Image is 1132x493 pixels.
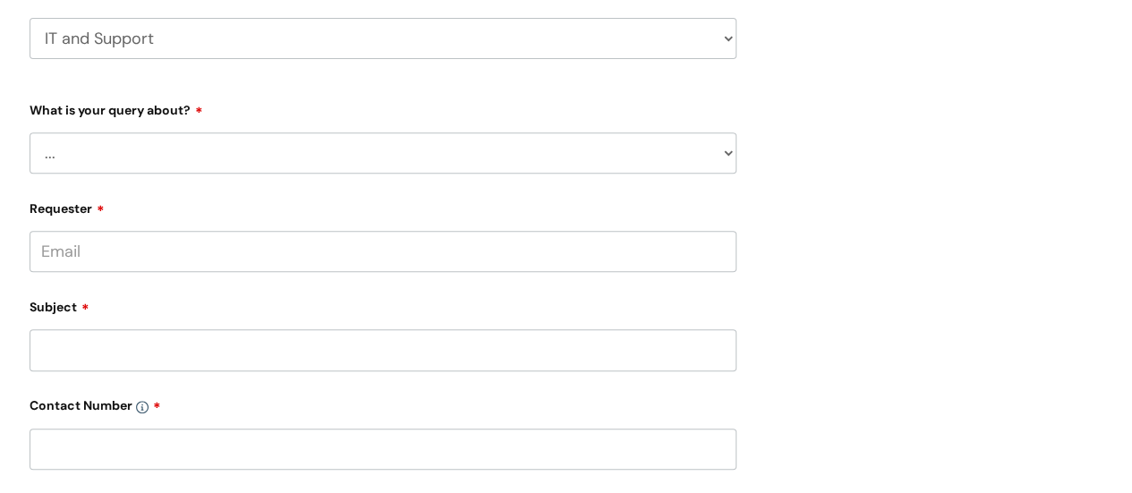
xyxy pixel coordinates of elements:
[136,401,149,413] img: info-icon.svg
[30,231,736,272] input: Email
[30,392,736,413] label: Contact Number
[30,293,736,315] label: Subject
[30,195,736,217] label: Requester
[30,97,736,118] label: What is your query about?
